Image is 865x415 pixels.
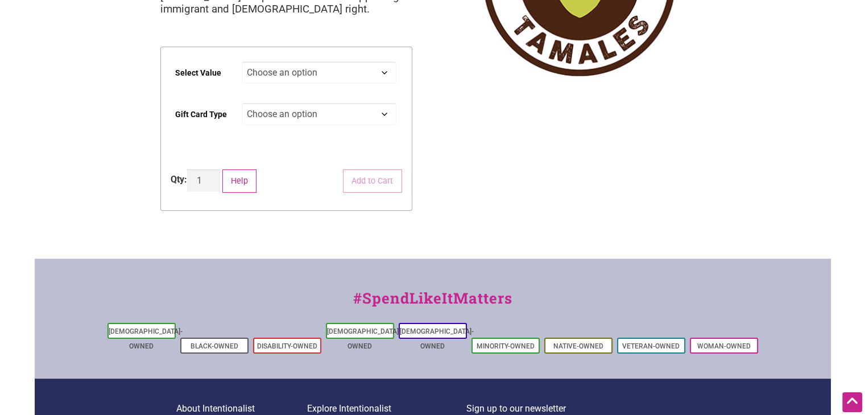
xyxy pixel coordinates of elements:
a: Minority-Owned [477,342,535,350]
a: Native-Owned [553,342,603,350]
a: [DEMOGRAPHIC_DATA]-Owned [400,327,474,350]
input: Product quantity [187,169,220,192]
label: Select Value [175,60,221,86]
a: Woman-Owned [697,342,751,350]
div: Qty: [171,173,187,186]
a: Veteran-Owned [622,342,680,350]
a: [DEMOGRAPHIC_DATA]-Owned [109,327,183,350]
a: Black-Owned [191,342,238,350]
a: [DEMOGRAPHIC_DATA]-Owned [327,327,401,350]
a: Disability-Owned [257,342,317,350]
button: Add to Cart [343,169,402,193]
div: #SpendLikeItMatters [35,287,831,321]
label: Gift Card Type [175,102,227,127]
button: Help [222,169,257,193]
div: Scroll Back to Top [842,392,862,412]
